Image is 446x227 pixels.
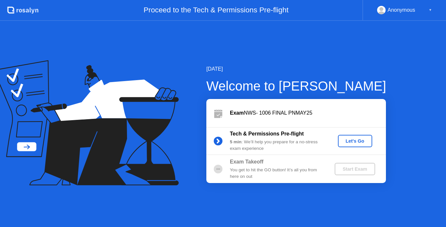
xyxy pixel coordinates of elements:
[206,76,386,96] div: Welcome to [PERSON_NAME]
[230,139,324,152] div: : We’ll help you prepare for a no-stress exam experience
[230,139,242,144] b: 5 min
[335,163,375,175] button: Start Exam
[230,167,324,180] div: You get to hit the GO button! It’s all you from here on out
[230,109,386,117] div: NWS- 1006 FINAL PNMAY25
[338,135,372,147] button: Let's Go
[206,65,386,73] div: [DATE]
[337,166,372,172] div: Start Exam
[388,6,415,14] div: Anonymous
[341,138,370,144] div: Let's Go
[429,6,432,14] div: ▼
[230,159,263,164] b: Exam Takeoff
[230,131,304,136] b: Tech & Permissions Pre-flight
[230,110,244,116] b: Exam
